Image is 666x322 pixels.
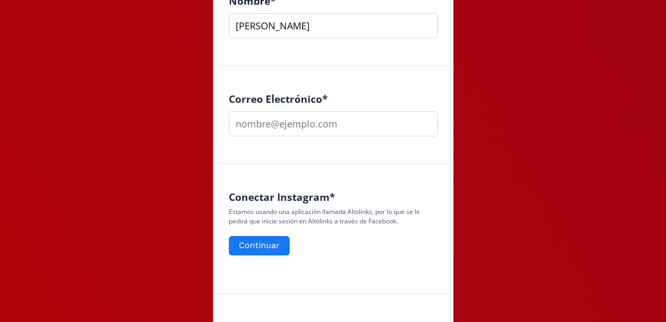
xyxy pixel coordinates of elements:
[229,13,438,38] input: Escribe aquí tu respuesta...
[229,236,290,255] button: Continuar
[229,207,438,226] p: Estamos usando una aplicación llamada Altolinks, por lo que se le pedirá que inicie sesión en Alt...
[229,191,438,203] h4: Conectar Instagram *
[229,93,438,105] h4: Correo Electrónico *
[229,111,438,136] input: nombre@ejemplo.com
